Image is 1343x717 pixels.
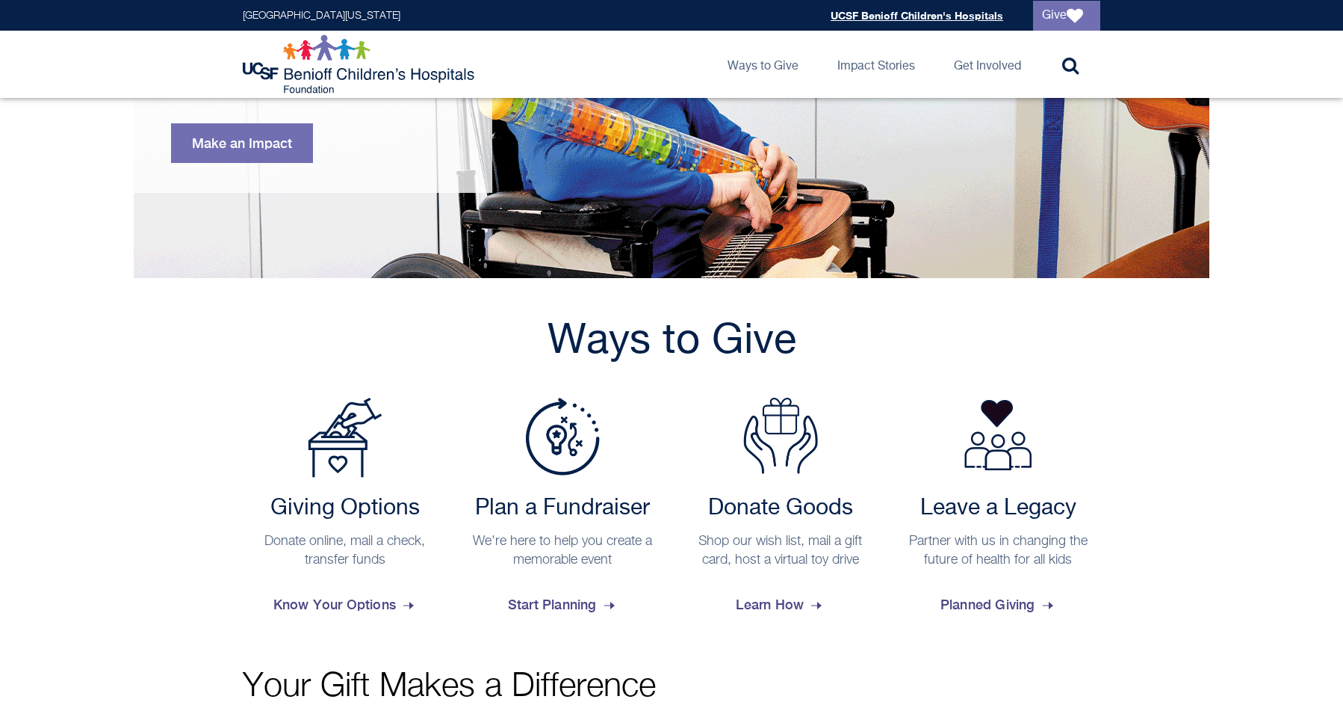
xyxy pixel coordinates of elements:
h2: Plan a Fundraiser [468,495,658,522]
a: Get Involved [942,31,1033,98]
img: Donate Goods [743,398,818,474]
span: Learn How [736,585,825,625]
h2: Leave a Legacy [904,495,1094,522]
span: Know Your Options [273,585,417,625]
img: Payment Options [308,398,382,478]
a: Plan a Fundraiser Plan a Fundraiser We're here to help you create a memorable event Start Planning [461,398,666,625]
span: Start Planning [508,585,618,625]
p: Your Gift Makes a Difference [243,670,1100,704]
p: Donate online, mail a check, transfer funds [250,532,440,570]
a: Impact Stories [825,31,927,98]
h2: Donate Goods [686,495,875,522]
p: Partner with us in changing the future of health for all kids [904,532,1094,570]
img: Plan a Fundraiser [525,398,600,476]
a: UCSF Benioff Children's Hospitals [831,9,1003,22]
a: [GEOGRAPHIC_DATA][US_STATE] [243,10,400,21]
img: Logo for UCSF Benioff Children's Hospitals Foundation [243,34,478,94]
h2: Ways to Give [243,316,1100,368]
h2: Giving Options [250,495,440,522]
a: Give [1033,1,1100,31]
a: Ways to Give [716,31,810,98]
a: Leave a Legacy Partner with us in changing the future of health for all kids Planned Giving [896,398,1101,625]
a: Donate Goods Donate Goods Shop our wish list, mail a gift card, host a virtual toy drive Learn How [678,398,883,625]
a: Make an Impact [171,123,313,163]
p: We're here to help you create a memorable event [468,532,658,570]
span: Planned Giving [940,585,1056,625]
a: Payment Options Giving Options Donate online, mail a check, transfer funds Know Your Options [243,398,447,625]
p: Shop our wish list, mail a gift card, host a virtual toy drive [686,532,875,570]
